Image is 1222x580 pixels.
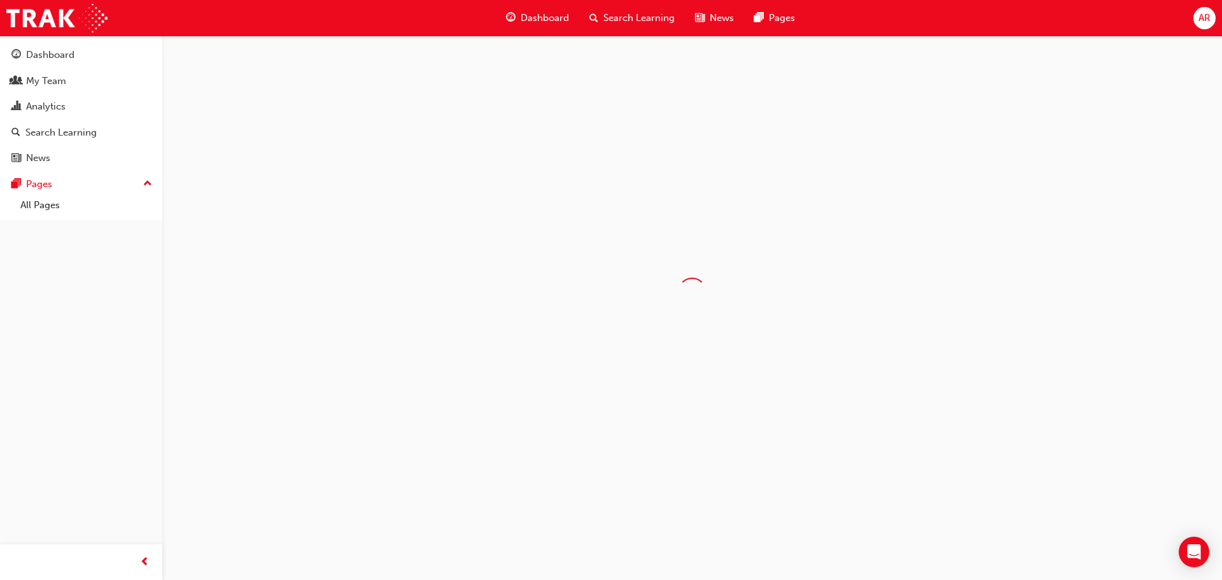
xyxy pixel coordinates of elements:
button: DashboardMy TeamAnalyticsSearch LearningNews [5,41,157,173]
span: News [710,11,734,25]
span: search-icon [11,127,20,139]
img: Trak [6,4,108,32]
div: Dashboard [26,48,74,62]
span: chart-icon [11,101,21,113]
a: guage-iconDashboard [496,5,579,31]
span: guage-icon [11,50,21,61]
a: My Team [5,69,157,93]
span: prev-icon [140,555,150,570]
span: search-icon [589,10,598,26]
div: My Team [26,74,66,88]
div: Pages [26,177,52,192]
span: Pages [769,11,795,25]
span: news-icon [695,10,705,26]
a: All Pages [15,195,157,215]
button: Pages [5,173,157,196]
div: Search Learning [25,125,97,140]
span: pages-icon [11,179,21,190]
span: up-icon [143,176,152,192]
div: Analytics [26,99,66,114]
a: Analytics [5,95,157,118]
span: guage-icon [506,10,516,26]
a: news-iconNews [685,5,744,31]
button: AR [1193,7,1216,29]
span: Search Learning [603,11,675,25]
div: Open Intercom Messenger [1179,537,1209,567]
span: news-icon [11,153,21,164]
span: pages-icon [754,10,764,26]
a: Search Learning [5,121,157,145]
a: Dashboard [5,43,157,67]
a: News [5,146,157,170]
span: AR [1198,11,1211,25]
span: Dashboard [521,11,569,25]
span: people-icon [11,76,21,87]
div: News [26,151,50,166]
a: search-iconSearch Learning [579,5,685,31]
a: pages-iconPages [744,5,805,31]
